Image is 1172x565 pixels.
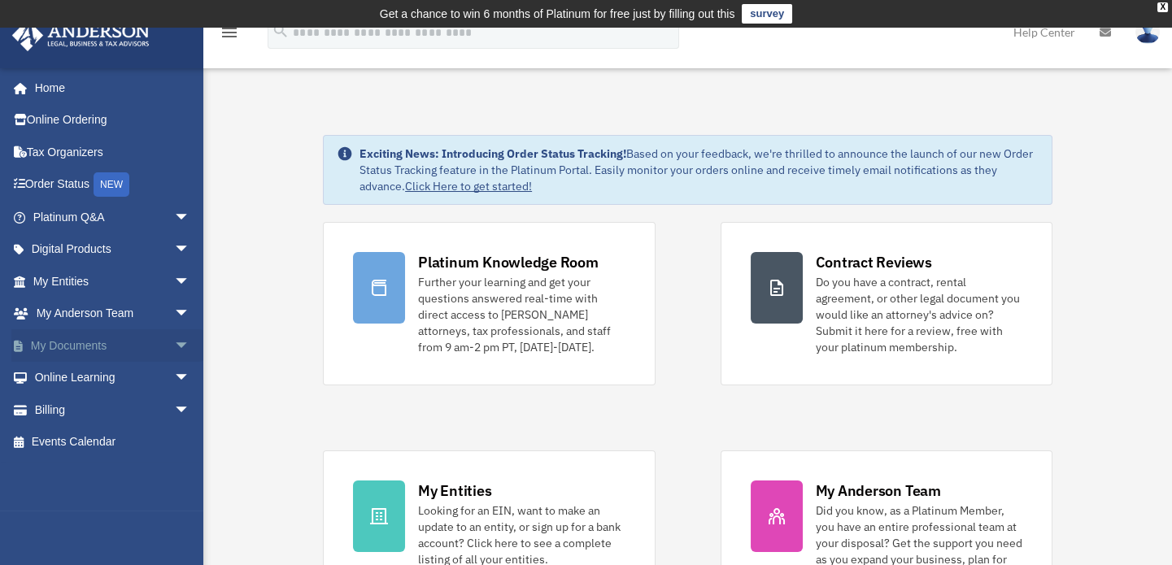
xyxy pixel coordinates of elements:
[220,23,239,42] i: menu
[418,252,599,272] div: Platinum Knowledge Room
[742,4,792,24] a: survey
[816,274,1022,355] div: Do you have a contract, rental agreement, or other legal document you would like an attorney's ad...
[380,4,735,24] div: Get a chance to win 6 months of Platinum for free just by filling out this
[11,168,215,202] a: Order StatusNEW
[359,146,626,161] strong: Exciting News: Introducing Order Status Tracking!
[174,233,207,267] span: arrow_drop_down
[1135,20,1160,44] img: User Pic
[174,201,207,234] span: arrow_drop_down
[418,480,491,501] div: My Entities
[1157,2,1168,12] div: close
[11,362,215,394] a: Online Learningarrow_drop_down
[11,426,215,459] a: Events Calendar
[174,329,207,363] span: arrow_drop_down
[11,393,215,426] a: Billingarrow_drop_down
[11,136,215,168] a: Tax Organizers
[11,265,215,298] a: My Entitiesarrow_drop_down
[816,252,932,272] div: Contract Reviews
[94,172,129,197] div: NEW
[174,298,207,331] span: arrow_drop_down
[323,222,655,385] a: Platinum Knowledge Room Further your learning and get your questions answered real-time with dire...
[174,393,207,427] span: arrow_drop_down
[11,201,215,233] a: Platinum Q&Aarrow_drop_down
[11,104,215,137] a: Online Ordering
[816,480,941,501] div: My Anderson Team
[359,146,1039,194] div: Based on your feedback, we're thrilled to announce the launch of our new Order Status Tracking fe...
[11,329,215,362] a: My Documentsarrow_drop_down
[174,362,207,395] span: arrow_drop_down
[721,222,1052,385] a: Contract Reviews Do you have a contract, rental agreement, or other legal document you would like...
[7,20,155,51] img: Anderson Advisors Platinum Portal
[220,28,239,42] a: menu
[405,179,532,193] a: Click Here to get started!
[11,298,215,330] a: My Anderson Teamarrow_drop_down
[174,265,207,298] span: arrow_drop_down
[418,274,625,355] div: Further your learning and get your questions answered real-time with direct access to [PERSON_NAM...
[272,22,290,40] i: search
[11,233,215,266] a: Digital Productsarrow_drop_down
[11,72,207,104] a: Home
